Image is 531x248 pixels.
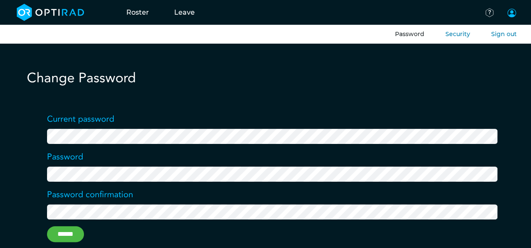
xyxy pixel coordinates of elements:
label: Current password [47,113,114,125]
a: Security [445,30,470,38]
h1: Change Password [27,70,518,86]
button: Sign out [491,30,517,39]
label: Password confirmation [47,188,133,201]
a: Password [395,30,424,38]
label: Password [47,151,83,163]
img: brand-opti-rad-logos-blue-and-white-d2f68631ba2948856bd03f2d395fb146ddc8fb01b4b6e9315ea85fa773367... [17,4,84,21]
